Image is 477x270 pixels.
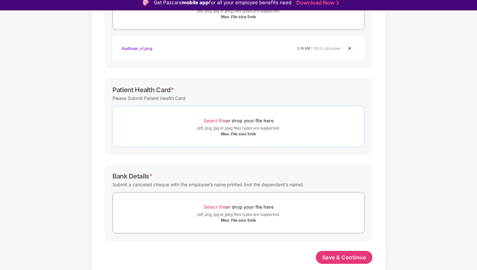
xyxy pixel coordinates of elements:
img: svg+xml;base64,PHN2ZyBpZD0iQ3Jvc3MtMjR4MjQiIHhtbG5zPSJodHRwOi8vd3d3LnczLm9yZy8yMDAwL3N2ZyIgd2lkdG... [346,44,354,52]
button: Save & Continue [316,251,373,264]
span: Select fileor drop your file herepdf, png, jpg or jpeg files types are supported.Max. File size 5mb [113,111,364,142]
span: Select file [204,204,226,210]
div: Patient Health Card [112,86,174,94]
div: Bank Details [112,172,153,180]
div: pdf, png, jpg or jpeg files types are supported. [197,8,280,14]
span: Select file [204,118,226,123]
div: or drop your file here [204,202,274,211]
span: Save & Continue [322,254,366,261]
div: Please Submit Patient Health Card [112,94,186,103]
span: Select fileor drop your file herepdf, png, jpg or jpeg files types are supported.Max. File size 5mb [113,197,364,228]
div: or drop your file here [204,116,274,125]
span: 0.19 MB [297,46,310,51]
div: Max. File size 5mb [221,131,256,137]
div: pdf, png, jpg or jpeg files types are supported. [197,125,280,131]
div: Max. File size 5mb [221,218,256,223]
div: Aadhaar_vl.png [122,43,152,54]
div: Submit a canceled cheque with the employee’s name printed (not the dependent’s name). [112,180,304,189]
div: Max. File size 5mb [221,14,256,19]
div: pdf, png, jpg or jpeg files types are supported. [197,211,280,218]
span: | 100% Uploaded [311,46,341,51]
